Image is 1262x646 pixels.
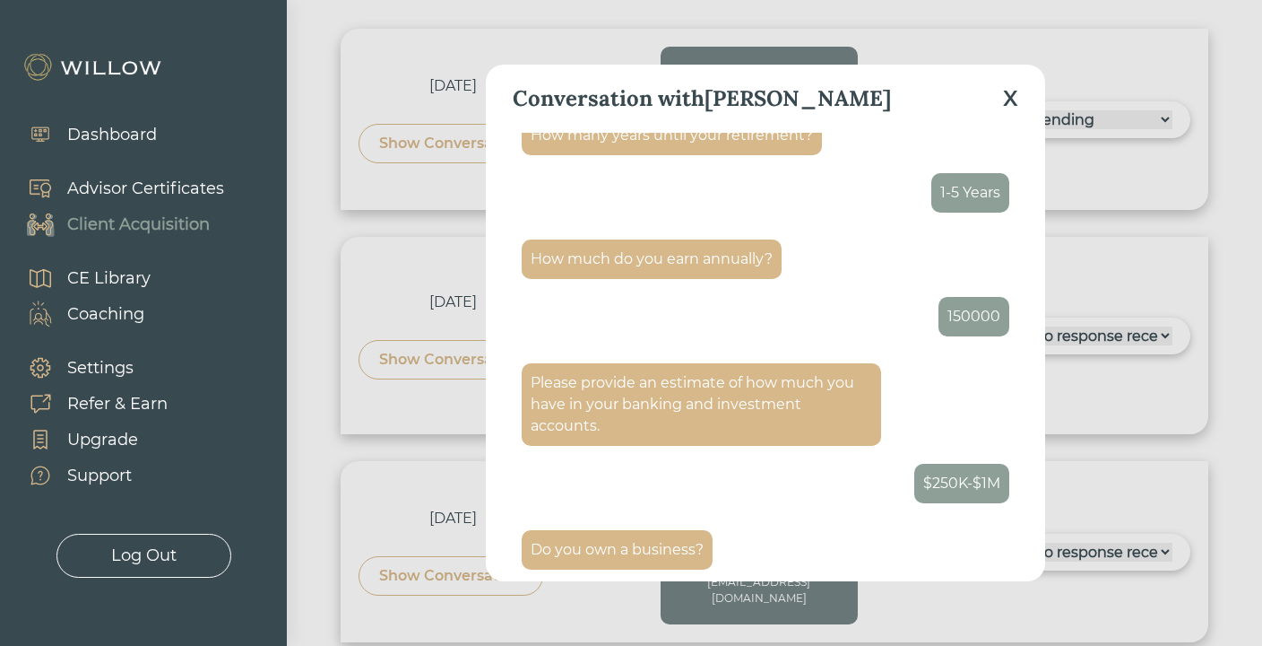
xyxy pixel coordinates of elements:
[923,473,1000,494] div: $250K-$1M
[67,123,157,147] div: Dashboard
[67,392,168,416] div: Refer & Earn
[531,125,813,146] div: How many years until your retirement?
[67,266,151,291] div: CE Library
[9,350,168,386] a: Settings
[67,302,144,327] div: Coaching
[67,213,210,237] div: Client Acquisition
[1003,83,1018,115] div: X
[9,260,151,296] a: CE Library
[9,117,157,153] a: Dashboard
[9,422,168,458] a: Upgrade
[67,464,132,488] div: Support
[947,306,1000,327] div: 150000
[67,428,138,452] div: Upgrade
[940,182,1000,204] div: 1-5 Years
[531,539,704,561] div: Do you own a business?
[9,170,224,206] a: Advisor Certificates
[111,544,177,568] div: Log Out
[22,53,166,82] img: Willow
[531,249,773,270] div: How much do you earn annually?
[9,386,168,422] a: Refer & Earn
[67,356,134,380] div: Settings
[9,296,151,332] a: Coaching
[9,206,224,242] a: Client Acquisition
[67,177,224,201] div: Advisor Certificates
[531,372,871,437] div: Please provide an estimate of how much you have in your banking and investment accounts.
[513,83,891,115] div: Conversation with [PERSON_NAME]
